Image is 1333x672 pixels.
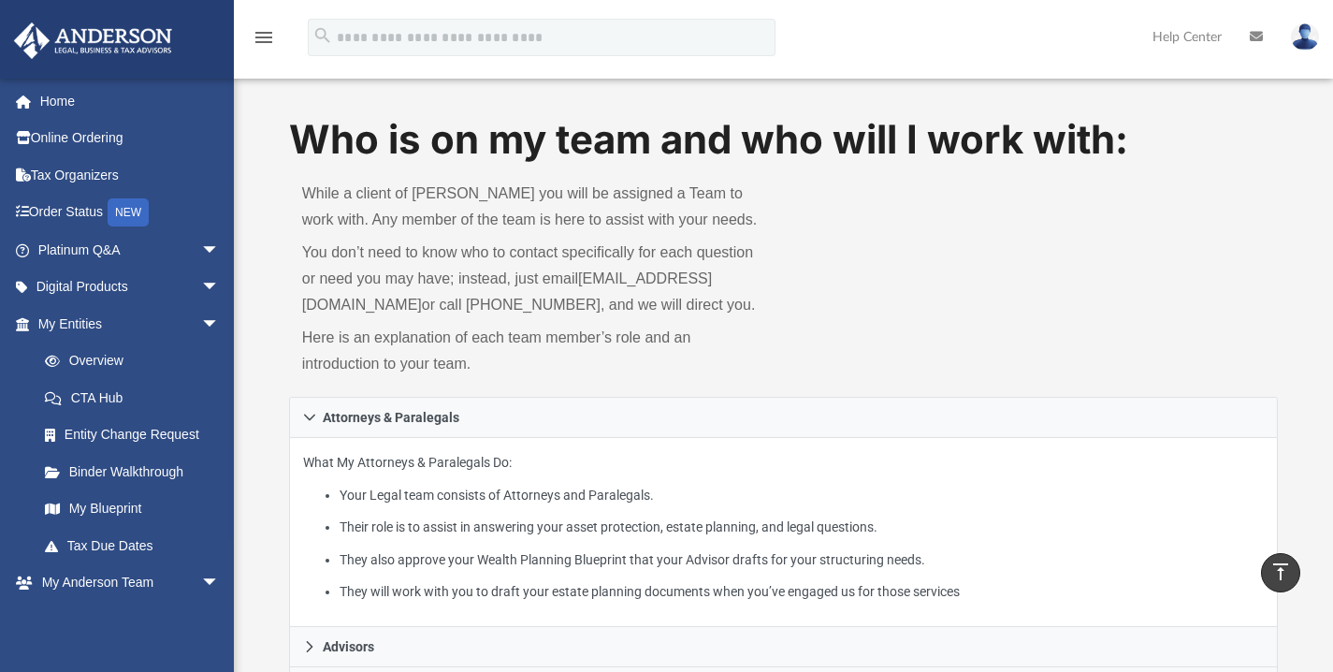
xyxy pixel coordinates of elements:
a: My Blueprint [26,490,239,528]
span: Advisors [323,640,374,653]
div: Attorneys & Paralegals [289,438,1279,628]
a: Home [13,82,248,120]
i: menu [253,26,275,49]
a: vertical_align_top [1261,553,1300,592]
span: arrow_drop_down [201,564,239,603]
p: You don’t need to know who to contact specifically for each question or need you may have; instea... [302,240,771,318]
a: Platinum Q&Aarrow_drop_down [13,231,248,269]
a: Digital Productsarrow_drop_down [13,269,248,306]
a: Order StatusNEW [13,194,248,232]
span: arrow_drop_down [201,269,239,307]
a: Tax Organizers [13,156,248,194]
img: User Pic [1291,23,1319,51]
a: My Entitiesarrow_drop_down [13,305,248,343]
p: Here is an explanation of each team member’s role and an introduction to your team. [302,325,771,377]
li: Their role is to assist in answering your asset protection, estate planning, and legal questions. [340,516,1264,539]
p: What My Attorneys & Paralegals Do: [303,451,1265,604]
h1: Who is on my team and who will I work with: [289,112,1279,168]
img: Anderson Advisors Platinum Portal [8,22,178,59]
a: Binder Walkthrough [26,453,248,490]
i: vertical_align_top [1269,561,1292,583]
li: They will work with you to draft your estate planning documents when you’ve engaged us for those ... [340,580,1264,604]
span: arrow_drop_down [201,305,239,343]
a: Overview [26,343,248,380]
a: Advisors [289,627,1279,667]
div: NEW [108,198,149,226]
a: CTA Hub [26,379,248,416]
a: [EMAIL_ADDRESS][DOMAIN_NAME] [302,270,712,313]
i: search [312,25,333,46]
a: My Anderson Teamarrow_drop_down [13,564,239,602]
a: Online Ordering [13,120,248,157]
li: They also approve your Wealth Planning Blueprint that your Advisor drafts for your structuring ne... [340,548,1264,572]
a: Attorneys & Paralegals [289,397,1279,438]
span: arrow_drop_down [201,231,239,270]
li: Your Legal team consists of Attorneys and Paralegals. [340,484,1264,507]
span: Attorneys & Paralegals [323,411,459,424]
a: Entity Change Request [26,416,248,454]
a: My Anderson Team [26,601,229,638]
p: While a client of [PERSON_NAME] you will be assigned a Team to work with. Any member of the team ... [302,181,771,233]
a: Tax Due Dates [26,527,248,564]
a: menu [253,36,275,49]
